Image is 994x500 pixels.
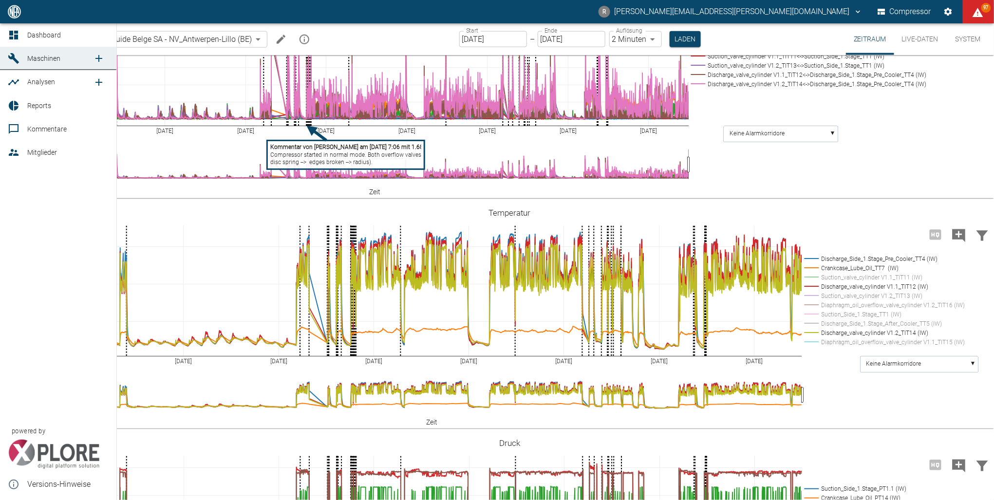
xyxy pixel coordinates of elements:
button: Einstellungen [939,3,957,20]
span: Hohe Auflösung nur für Zeiträume von <3 Tagen verfügbar [924,229,947,239]
a: new /analyses/list/0 [89,73,109,92]
button: Live-Daten [894,23,946,55]
a: new /machines [89,49,109,68]
button: Machine bearbeiten [271,30,291,49]
input: DD.MM.YYYY [538,31,605,47]
span: 908000047_Air Liquide Belge SA - NV_Antwerpen-Lillo (BE) [52,34,252,45]
button: rene.anke@neac.de [597,3,864,20]
button: Daten filtern [971,222,994,247]
label: Ende [544,27,557,35]
a: 908000047_Air Liquide Belge SA - NV_Antwerpen-Lillo (BE) [36,34,252,45]
tspan: Kommentar von [PERSON_NAME] am [DATE] 7:06 mit 1.688 [270,144,427,150]
button: Compressor [876,3,934,20]
span: Reports [27,102,51,110]
button: mission info [295,30,314,49]
input: DD.MM.YYYY [459,31,527,47]
label: Start [466,27,478,35]
span: Maschinen [27,55,60,62]
text: Keine Alarmkorridore [730,130,785,137]
div: R [599,6,610,18]
span: Hohe Auflösung nur für Zeiträume von <3 Tagen verfügbar [924,460,947,469]
button: Laden [670,31,701,47]
text: Keine Alarmkorridore [866,361,921,368]
button: Kommentar hinzufügen [947,222,971,247]
tspan: Compressor started in normal mode. Both overflow valves were manually reworked (bolt and [270,151,510,158]
div: 2 Minuten [609,31,662,47]
button: Kommentar hinzufügen [947,452,971,478]
span: Analysen [27,78,55,86]
button: System [946,23,990,55]
span: Mitglieder [27,148,57,156]
span: Kommentare [27,125,67,133]
label: Auflösung [616,27,642,35]
img: Xplore Logo [8,440,100,469]
span: powered by [12,426,45,436]
button: Zeitraum [846,23,894,55]
span: Versions-Hinweise [27,479,109,490]
p: – [530,34,535,45]
span: 97 [981,3,991,13]
img: logo [7,5,22,18]
span: Dashboard [27,31,61,39]
button: Daten filtern [971,452,994,478]
tspan: disc spring --> edges broken --> radius). [270,159,373,166]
